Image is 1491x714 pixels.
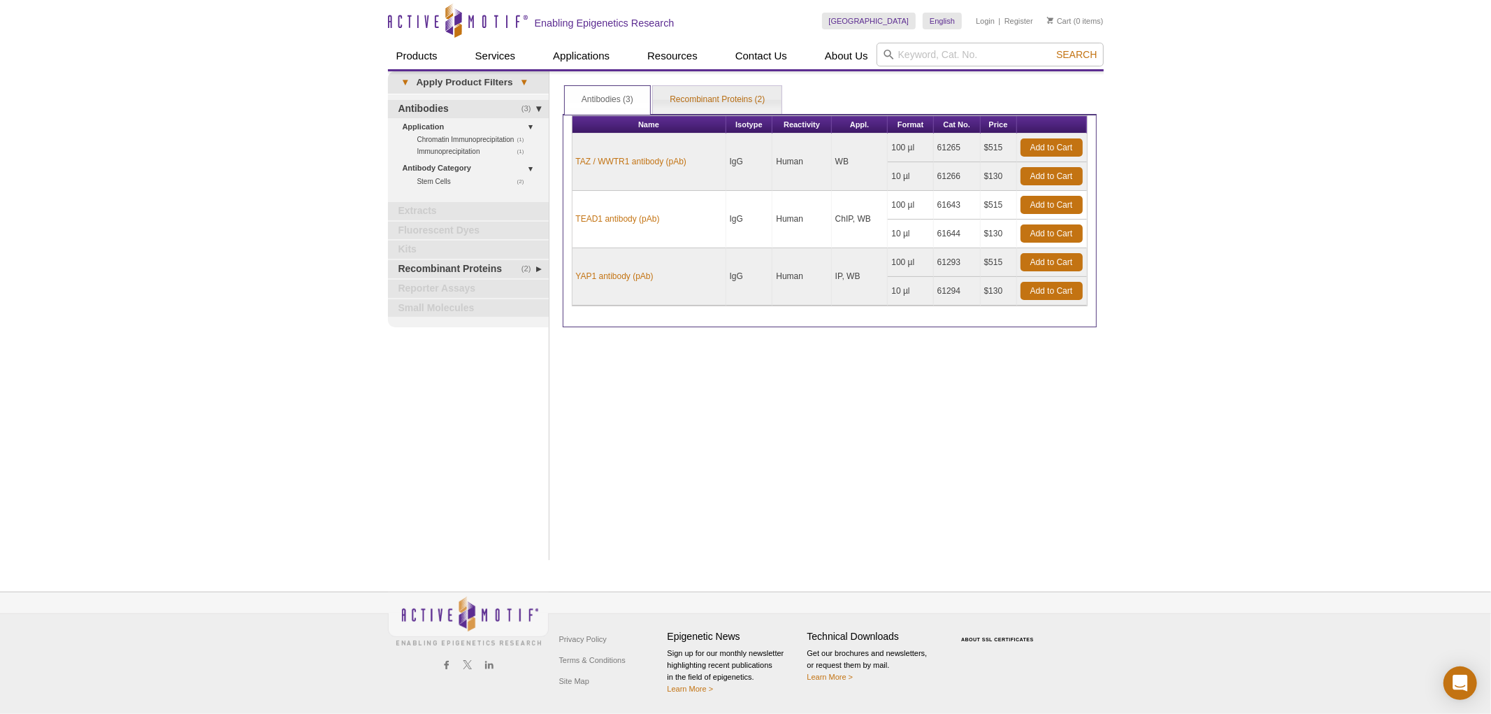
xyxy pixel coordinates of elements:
a: Add to Cart [1021,196,1083,214]
td: $130 [981,162,1017,191]
td: 61294 [934,277,981,306]
img: Active Motif, [388,592,549,649]
li: (0 items) [1047,13,1104,29]
a: Application [403,120,540,134]
td: WB [832,134,888,191]
td: $515 [981,248,1017,277]
td: $515 [981,191,1017,220]
h2: Enabling Epigenetics Research [535,17,675,29]
td: Human [772,134,831,191]
th: Cat No. [934,116,981,134]
a: Add to Cart [1021,253,1083,271]
th: Format [888,116,933,134]
a: (2)Stem Cells [417,176,532,187]
span: ▾ [513,76,535,89]
img: Your Cart [1047,17,1053,24]
td: ChIP, WB [832,191,888,248]
a: Privacy Policy [556,629,610,650]
td: 10 µl [888,277,933,306]
a: Recombinant Proteins (2) [653,86,781,114]
span: (2) [521,260,539,278]
td: 61643 [934,191,981,220]
th: Isotype [726,116,773,134]
a: Applications [545,43,618,69]
p: Get our brochures and newsletters, or request them by mail. [807,648,940,683]
td: Human [772,248,831,306]
th: Reactivity [772,116,831,134]
td: $130 [981,277,1017,306]
table: Click to Verify - This site chose Symantec SSL for secure e-commerce and confidential communicati... [947,617,1052,648]
td: 61266 [934,162,981,191]
a: Reporter Assays [388,280,549,298]
a: (2)Recombinant Proteins [388,260,549,278]
a: Resources [639,43,706,69]
span: ▾ [395,76,417,89]
td: 61644 [934,220,981,248]
a: Cart [1047,16,1072,26]
a: TEAD1 antibody (pAb) [576,213,660,225]
td: IgG [726,191,773,248]
a: (1)Chromatin Immunoprecipitation [417,134,532,145]
a: (1)Immunoprecipitation [417,145,532,157]
td: IgG [726,134,773,191]
td: $515 [981,134,1017,162]
a: Antibody Category [403,161,540,176]
a: Add to Cart [1021,138,1083,157]
a: Small Molecules [388,299,549,317]
td: IP, WB [832,248,888,306]
td: $130 [981,220,1017,248]
a: Site Map [556,671,593,692]
a: Add to Cart [1021,167,1083,185]
span: (1) [517,145,532,157]
a: (3)Antibodies [388,100,549,118]
a: Fluorescent Dyes [388,222,549,240]
a: Register [1004,16,1033,26]
a: English [923,13,962,29]
th: Name [572,116,726,134]
a: About Us [816,43,877,69]
a: [GEOGRAPHIC_DATA] [822,13,916,29]
a: YAP1 antibody (pAb) [576,270,654,283]
input: Keyword, Cat. No. [877,43,1104,66]
a: Kits [388,241,549,259]
td: IgG [726,248,773,306]
td: 100 µl [888,134,933,162]
a: Terms & Conditions [556,650,629,671]
div: Open Intercom Messenger [1443,666,1477,700]
a: TAZ / WWTR1 antibody (pAb) [576,155,686,168]
a: Extracts [388,202,549,220]
span: Search [1056,49,1097,60]
th: Price [981,116,1017,134]
a: Learn More > [668,685,714,693]
th: Appl. [832,116,888,134]
td: 10 µl [888,162,933,191]
a: Login [976,16,995,26]
a: Learn More > [807,673,853,681]
td: Human [772,191,831,248]
a: ▾Apply Product Filters▾ [388,71,549,94]
span: (1) [517,134,532,145]
td: 61265 [934,134,981,162]
button: Search [1052,48,1101,61]
td: 100 µl [888,248,933,277]
a: Products [388,43,446,69]
p: Sign up for our monthly newsletter highlighting recent publications in the field of epigenetics. [668,648,800,695]
a: Add to Cart [1021,282,1083,300]
td: 61293 [934,248,981,277]
li: | [999,13,1001,29]
a: Services [467,43,524,69]
a: ABOUT SSL CERTIFICATES [961,637,1034,642]
td: 100 µl [888,191,933,220]
a: Antibodies (3) [565,86,650,114]
span: (3) [521,100,539,118]
span: (2) [517,176,532,187]
h4: Epigenetic News [668,631,800,643]
td: 10 µl [888,220,933,248]
a: Add to Cart [1021,224,1083,243]
a: Contact Us [727,43,795,69]
h4: Technical Downloads [807,631,940,643]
